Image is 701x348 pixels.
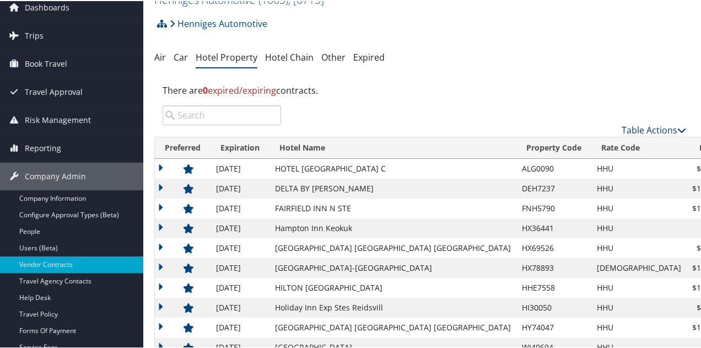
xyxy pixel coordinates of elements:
[170,12,267,34] a: Henniges Automotive
[591,197,687,217] td: HHU
[269,158,516,178] td: HOTEL [GEOGRAPHIC_DATA] C
[211,277,269,297] td: [DATE]
[516,178,591,197] td: DEH7237
[154,74,694,104] div: There are contracts.
[211,158,269,178] td: [DATE]
[25,133,61,161] span: Reporting
[211,237,269,257] td: [DATE]
[269,237,516,257] td: [GEOGRAPHIC_DATA] [GEOGRAPHIC_DATA] [GEOGRAPHIC_DATA]
[591,217,687,237] td: HHU
[203,83,208,95] strong: 0
[269,178,516,197] td: DELTA BY [PERSON_NAME]
[25,77,83,105] span: Travel Approval
[516,136,591,158] th: Property Code: activate to sort column ascending
[211,217,269,237] td: [DATE]
[591,178,687,197] td: HHU
[174,50,188,62] a: Car
[211,178,269,197] td: [DATE]
[211,257,269,277] td: [DATE]
[516,197,591,217] td: FNH5790
[269,317,516,336] td: [GEOGRAPHIC_DATA] [GEOGRAPHIC_DATA] [GEOGRAPHIC_DATA]
[269,297,516,317] td: Holiday Inn Exp Stes Reidsvill
[269,257,516,277] td: [GEOGRAPHIC_DATA]-[GEOGRAPHIC_DATA]
[622,123,686,135] a: Table Actions
[321,50,346,62] a: Other
[211,136,269,158] th: Expiration: activate to sort column ascending
[591,237,687,257] td: HHU
[591,257,687,277] td: [DEMOGRAPHIC_DATA]
[591,297,687,317] td: HHU
[591,158,687,178] td: HHU
[591,277,687,297] td: HHU
[269,136,516,158] th: Hotel Name: activate to sort column ascending
[591,317,687,336] td: HHU
[516,217,591,237] td: HX36441
[269,197,516,217] td: FAIRFIELD INN N STE
[516,277,591,297] td: HHE7558
[154,50,166,62] a: Air
[591,136,687,158] th: Rate Code: activate to sort column ascending
[211,297,269,317] td: [DATE]
[196,50,257,62] a: Hotel Property
[25,49,67,77] span: Book Travel
[516,237,591,257] td: HX69526
[203,83,276,95] span: expired/expiring
[516,297,591,317] td: HI30050
[211,197,269,217] td: [DATE]
[516,317,591,336] td: HY74047
[265,50,314,62] a: Hotel Chain
[516,158,591,178] td: ALG0090
[25,21,44,49] span: Trips
[155,136,211,158] th: Preferred: activate to sort column descending
[25,105,91,133] span: Risk Management
[353,50,385,62] a: Expired
[516,257,591,277] td: HX78893
[211,317,269,336] td: [DATE]
[269,217,516,237] td: Hampton Inn Keokuk
[25,162,86,189] span: Company Admin
[269,277,516,297] td: HILTON [GEOGRAPHIC_DATA]
[163,104,281,124] input: Search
